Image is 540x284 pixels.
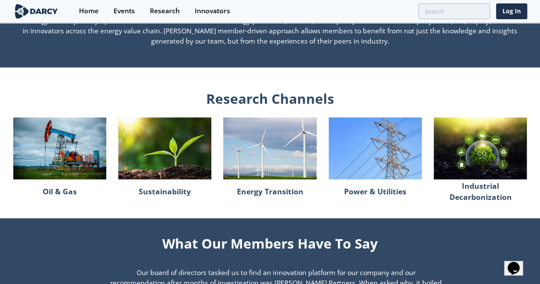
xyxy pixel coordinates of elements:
[79,230,461,253] div: What Our Members Have To Say
[434,182,527,200] p: Industrial Decarbonization
[504,250,531,275] iframe: chat widget
[150,8,180,15] div: Research
[79,8,99,15] div: Home
[13,4,60,19] img: logo-wide.svg
[195,8,230,15] div: Innovators
[13,88,527,108] div: Research Channels
[496,3,527,19] a: Log In
[223,117,316,180] img: energy-e11202bc638c76e8d54b5a3ddfa9579d.jpg
[13,6,527,47] p: [PERSON_NAME] Partners provides a software-enabled market intelligence and advisory platform for ...
[139,182,191,200] p: Sustainability
[344,182,406,200] p: Power & Utilities
[13,117,106,180] img: oilandgas-64dff166b779d667df70ba2f03b7bb17.jpg
[236,182,303,200] p: Energy Transition
[114,8,135,15] div: Events
[118,117,211,180] img: sustainability-770903ad21d5b8021506027e77cf2c8d.jpg
[43,182,77,200] p: Oil & Gas
[434,117,527,180] img: industrial-decarbonization-299db23ffd2d26ea53b85058e0ea4a31.jpg
[329,117,422,180] img: power-0245a545bc4df729e8541453bebf1337.jpg
[418,3,490,19] input: Advanced Search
